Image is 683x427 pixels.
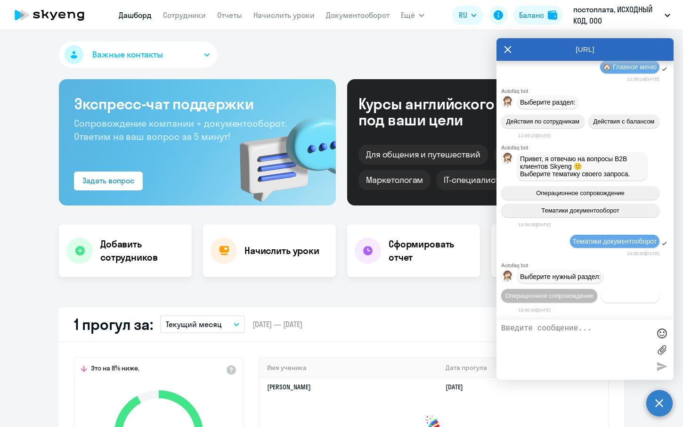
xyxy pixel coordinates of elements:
[226,99,336,205] img: bg-img
[501,289,597,303] button: Операционное сопровождение
[502,271,513,284] img: bot avatar
[494,145,606,164] div: Бизнес и командировки
[438,358,608,378] th: Дата прогула
[627,251,659,256] time: 13:30:33[DATE]
[244,244,319,257] h4: Начислить уроки
[358,145,488,164] div: Для общения и путешествий
[389,238,472,264] h4: Сформировать отчет
[548,10,557,20] img: balance
[501,145,674,150] div: Autofaq bot
[253,10,315,20] a: Начислить уроки
[569,4,675,26] button: постоплата, ИСХОДНЫЙ КОД, ООО
[588,115,659,128] button: Действия с балансом
[452,6,483,25] button: RU
[358,96,520,128] div: Курсы английского под ваши цели
[163,10,206,20] a: Сотрудники
[74,315,153,334] h2: 1 прогул за:
[518,133,551,138] time: 11:39:15[DATE]
[326,10,390,20] a: Документооборот
[519,9,544,21] div: Баланс
[358,170,431,190] div: Маркетологам
[92,49,163,61] span: Важные контакты
[520,273,601,280] span: Выберите нужный раздел:
[74,117,287,142] span: Сопровождение компании + документооборот. Ответим на ваш вопрос за 5 минут!
[541,207,619,214] span: Тематики документооборот
[166,319,222,330] p: Текущий месяц
[74,94,321,113] h3: Экспресс-чат поддержки
[119,10,152,20] a: Дашборд
[520,155,630,178] span: Привет, я отвечаю на вопросы B2B клиентов Skyeng 🙂 Выберите тематику своего запроса.
[627,76,659,82] time: 11:39:14[DATE]
[252,319,302,329] span: [DATE] — [DATE]
[501,263,674,268] div: Autofaq bot
[505,292,594,299] span: Операционное сопровождение
[100,238,184,264] h4: Добавить сотрудников
[601,289,659,303] button: Документооборот
[518,222,551,227] time: 13:30:30[DATE]
[436,170,517,190] div: IT-специалистам
[536,189,625,197] span: Операционное сопровождение
[593,118,654,125] span: Действия с балансом
[513,6,563,25] button: Балансbalance
[573,238,657,245] span: Тематики документооборот
[217,10,242,20] a: Отчеты
[446,383,471,391] a: [DATE]
[603,63,657,71] span: 🏠 Главное меню
[506,118,579,125] span: Действия по сотрудникам
[82,175,134,186] div: Задать вопрос
[520,99,576,106] span: Выберите раздел:
[502,153,513,166] img: bot avatar
[74,172,143,190] button: Задать вопрос
[459,9,467,21] span: RU
[501,186,659,200] button: Операционное сопровождение
[160,315,245,333] button: Текущий месяц
[401,9,415,21] span: Ещё
[401,6,424,25] button: Ещё
[91,364,139,375] span: Это на 8% ниже,
[655,343,669,357] label: Лимит 10 файлов
[267,383,311,391] a: [PERSON_NAME]
[502,96,513,110] img: bot avatar
[501,204,659,217] button: Тематики документооборот
[501,115,585,128] button: Действия по сотрудникам
[260,358,438,378] th: Имя ученика
[59,41,217,68] button: Важные контакты
[605,292,656,299] span: Документооборот
[518,307,551,312] time: 13:30:34[DATE]
[573,4,661,26] p: постоплата, ИСХОДНЫЙ КОД, ООО
[501,88,674,94] div: Autofaq bot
